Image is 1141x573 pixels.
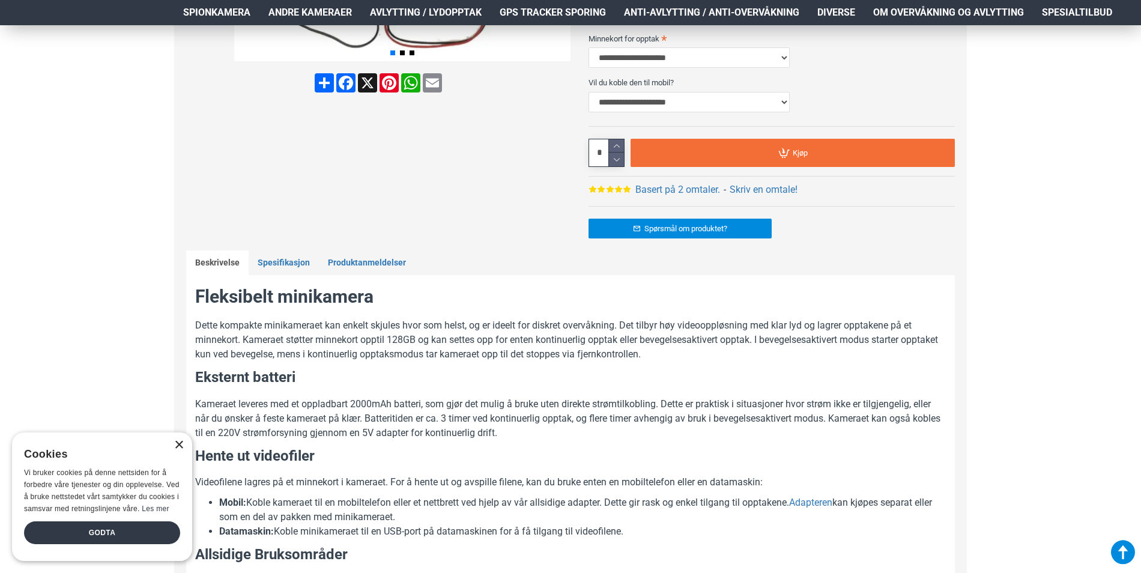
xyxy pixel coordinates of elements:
a: Produktanmeldelser [319,250,415,276]
h3: Allsidige Bruksområder [195,545,946,565]
span: Go to slide 2 [400,50,405,55]
a: Les mer, opens a new window [142,505,169,513]
a: Basert på 2 omtaler. [635,183,720,197]
span: Vi bruker cookies på denne nettsiden for å forbedre våre tjenester og din opplevelse. Ved å bruke... [24,468,180,512]
a: Adapteren [789,496,832,510]
label: Vil du koble den til mobil? [589,73,955,92]
a: Facebook [335,73,357,92]
label: Minnekort for opptak [589,29,955,48]
span: Spesialtilbud [1042,5,1112,20]
span: Go to slide 3 [410,50,414,55]
p: Dette kompakte minikameraet kan enkelt skjules hvor som helst, og er ideelt for diskret overvåkni... [195,318,946,362]
p: Videofilene lagres på et minnekort i kameraet. For å hente ut og avspille filene, kan du bruke en... [195,475,946,490]
div: Cookies [24,441,172,467]
span: Anti-avlytting / Anti-overvåkning [624,5,799,20]
span: Go to slide 1 [390,50,395,55]
a: Skriv en omtale! [730,183,797,197]
a: Spesifikasjon [249,250,319,276]
span: Andre kameraer [268,5,352,20]
h3: Hente ut videofiler [195,446,946,467]
p: Kameraet leveres med et oppladbart 2000mAh batteri, som gjør det mulig å bruke uten direkte strøm... [195,397,946,440]
span: Spionkamera [183,5,250,20]
a: WhatsApp [400,73,422,92]
li: Koble kameraet til en mobiltelefon eller et nettbrett ved hjelp av vår allsidige adapter. Dette g... [219,496,946,524]
span: Kjøp [793,149,808,157]
a: Beskrivelse [186,250,249,276]
h2: Fleksibelt minikamera [195,284,946,309]
span: Diverse [817,5,855,20]
a: Email [422,73,443,92]
span: GPS Tracker Sporing [500,5,606,20]
a: Spørsmål om produktet? [589,219,772,238]
b: Mobil: [219,497,246,508]
div: Godta [24,521,180,544]
span: Avlytting / Lydopptak [370,5,482,20]
a: Pinterest [378,73,400,92]
b: Datamaskin: [219,526,274,537]
b: - [724,184,726,195]
span: Om overvåkning og avlytting [873,5,1024,20]
a: X [357,73,378,92]
div: Close [174,441,183,450]
a: Share [313,73,335,92]
h3: Eksternt batteri [195,368,946,388]
li: Koble minikameraet til en USB-port på datamaskinen for å få tilgang til videofilene. [219,524,946,539]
